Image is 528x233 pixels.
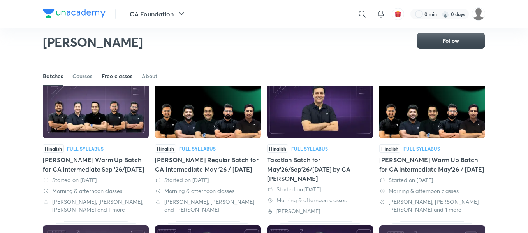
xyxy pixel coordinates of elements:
[43,155,149,174] div: [PERSON_NAME] Warm Up Batch for CA Intermediate Sep '26/[DATE]
[403,146,440,151] div: Full Syllabus
[291,146,328,151] div: Full Syllabus
[43,187,149,195] div: Morning & afternoon classes
[125,6,191,22] button: CA Foundation
[267,155,373,183] div: Taxation Batch for May'26/Sep'26/[DATE] by CA [PERSON_NAME]
[43,9,106,20] a: Company Logo
[155,78,261,138] img: Thumbnail
[43,198,149,214] div: Rahul Panchal, Nakul Katheria, Ankit Oberoi and 1 more
[155,74,261,215] div: Sankalp Regular Batch for CA Intermediate May '26 / Sep '26
[443,37,459,45] span: Follow
[72,67,92,86] a: Courses
[142,67,157,86] a: About
[43,34,143,50] h2: [PERSON_NAME]
[43,9,106,18] img: Company Logo
[379,155,485,174] div: [PERSON_NAME] Warm Up Batch for CA Intermediate May’26 / [DATE]
[472,7,485,21] img: Syeda Nayareen
[267,78,373,138] img: Thumbnail
[267,196,373,204] div: Morning & afternoon classes
[102,72,132,80] div: Free classes
[43,74,149,215] div: Sankalp Warm Up Batch for CA Intermediate Sep '26/Jan'27
[155,176,261,184] div: Started on 14 Jul 2025
[43,144,64,153] span: Hinglish
[102,67,132,86] a: Free classes
[155,144,176,153] span: Hinglish
[379,187,485,195] div: Morning & afternoon classes
[43,67,63,86] a: Batches
[379,144,400,153] span: Hinglish
[155,187,261,195] div: Morning & afternoon classes
[267,144,288,153] span: Hinglish
[155,155,261,174] div: [PERSON_NAME] Regular Batch for CA Intermediate May '26 / [DATE]
[379,198,485,214] div: Rahul Panchal, Nakul Katheria, Ankit Oberoi and 1 more
[379,74,485,215] div: Sankalp Warm Up Batch for CA Intermediate May’26 / Sep’26
[43,72,63,80] div: Batches
[379,176,485,184] div: Started on 2 Jun 2025
[142,72,157,80] div: About
[72,72,92,80] div: Courses
[43,78,149,138] img: Thumbnail
[67,146,104,151] div: Full Syllabus
[267,74,373,215] div: Taxation Batch for May'26/Sep'26/Jan'27 by CA Arvind Tuli
[442,10,449,18] img: streak
[179,146,216,151] div: Full Syllabus
[267,186,373,193] div: Started on 15 Apr 2025
[267,207,373,215] div: Arvind Tuli
[155,198,261,214] div: Nakul Katheria, Ankit Oberoi and Arvind Tuli
[43,176,149,184] div: Started on 3 Oct 2025
[392,8,404,20] button: avatar
[394,11,401,18] img: avatar
[417,33,485,49] button: Follow
[379,78,485,138] img: Thumbnail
